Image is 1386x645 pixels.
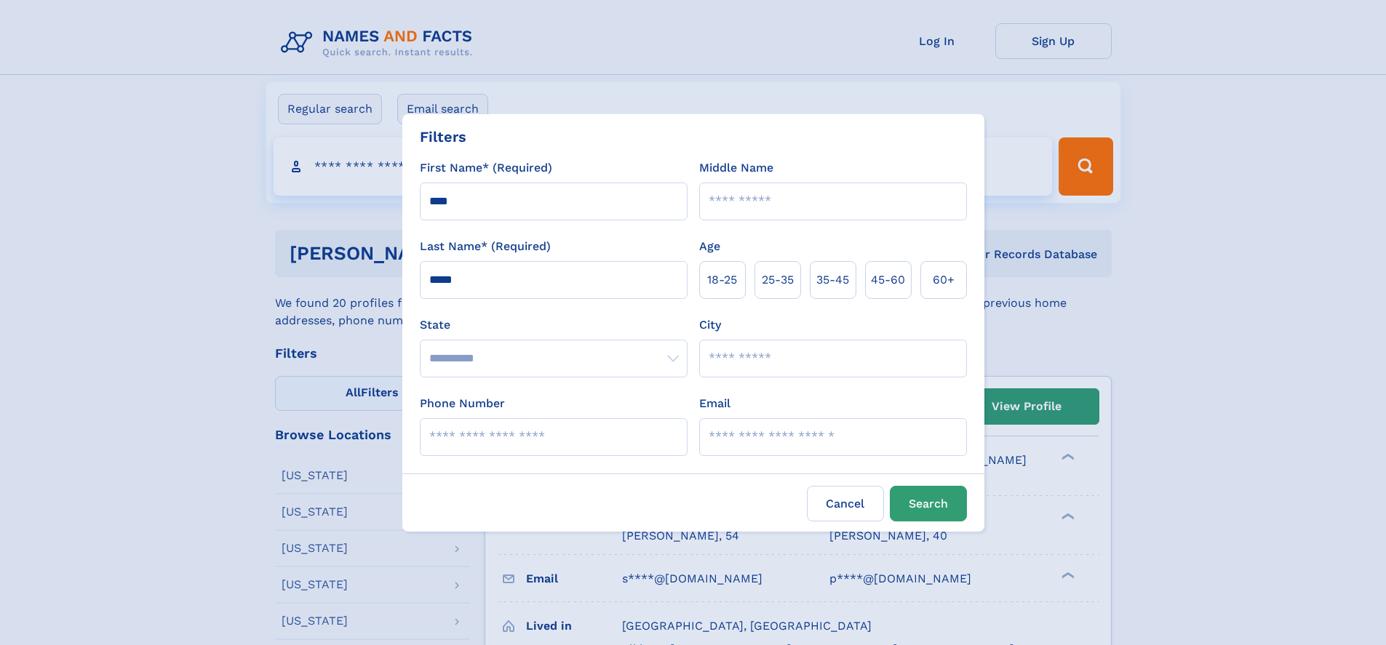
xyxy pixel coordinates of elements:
[420,238,551,255] label: Last Name* (Required)
[420,316,688,334] label: State
[762,271,794,289] span: 25‑35
[420,159,552,177] label: First Name* (Required)
[871,271,905,289] span: 45‑60
[807,486,884,521] label: Cancel
[707,271,737,289] span: 18‑25
[420,126,466,148] div: Filters
[699,395,730,412] label: Email
[890,486,967,521] button: Search
[933,271,955,289] span: 60+
[816,271,849,289] span: 35‑45
[699,238,720,255] label: Age
[699,159,773,177] label: Middle Name
[699,316,721,334] label: City
[420,395,505,412] label: Phone Number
